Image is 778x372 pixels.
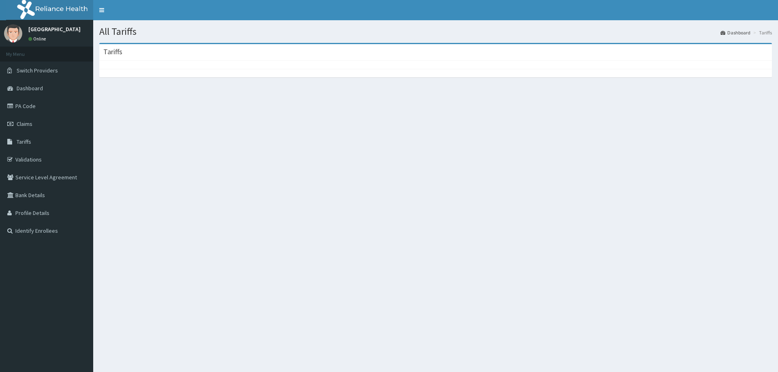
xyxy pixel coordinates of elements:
[4,24,22,43] img: User Image
[751,29,772,36] li: Tariffs
[28,36,48,42] a: Online
[17,67,58,74] span: Switch Providers
[17,138,31,145] span: Tariffs
[99,26,772,37] h1: All Tariffs
[17,120,32,128] span: Claims
[103,48,122,55] h3: Tariffs
[17,85,43,92] span: Dashboard
[720,29,750,36] a: Dashboard
[28,26,81,32] p: [GEOGRAPHIC_DATA]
